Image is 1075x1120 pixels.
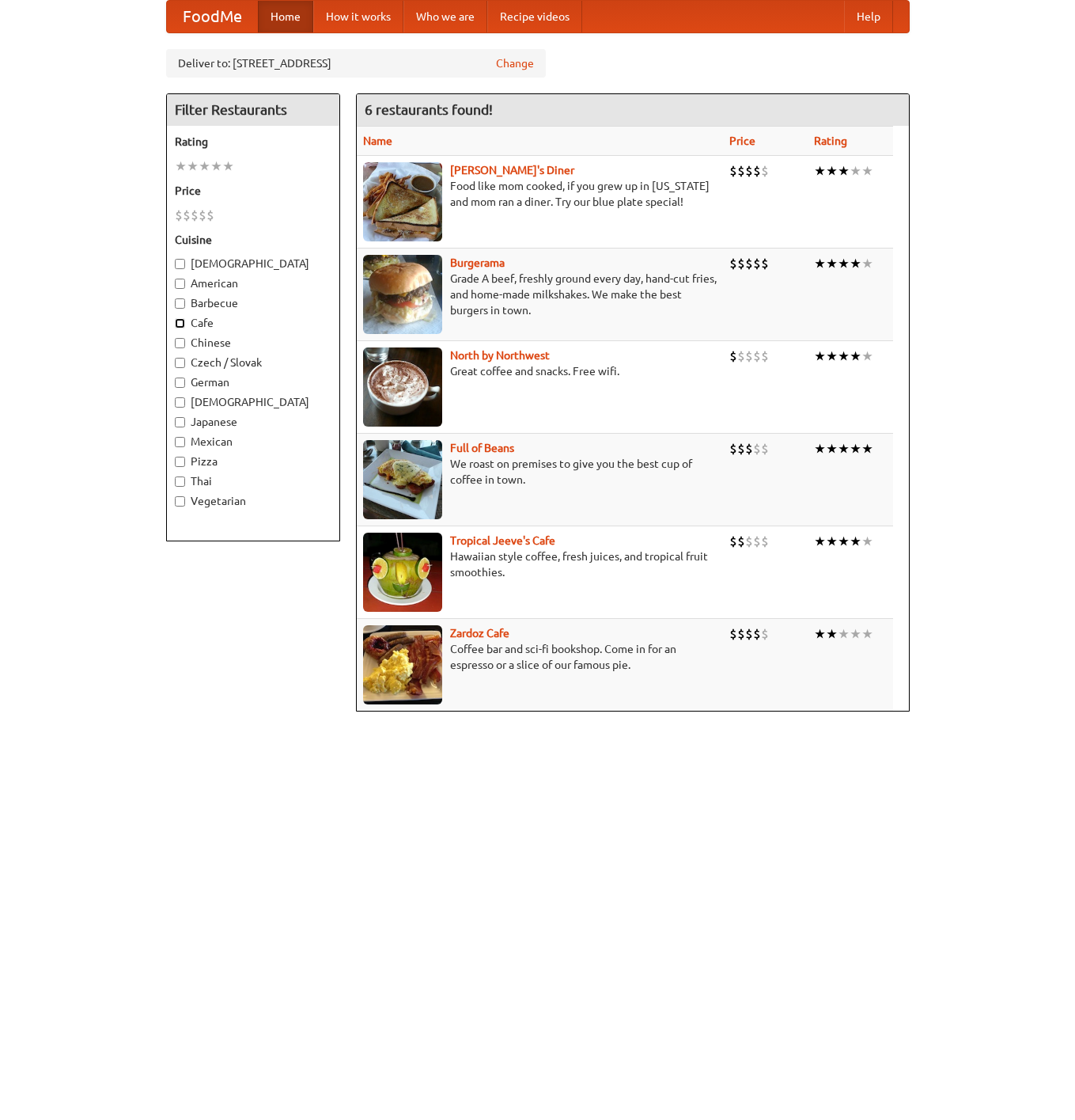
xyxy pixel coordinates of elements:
[826,162,838,180] li: ★
[450,534,555,547] a: Tropical Jeeve's Cafe
[737,440,745,457] li: $
[175,295,331,311] label: Barbecue
[175,358,185,368] input: Czech / Slovak
[861,347,873,365] li: ★
[814,625,826,643] li: ★
[814,135,847,147] a: Rating
[175,355,331,370] label: Czech / Slovak
[363,641,717,673] p: Coffee bar and sci-fi bookshop. Come in for an espresso or a slice of our famous pie.
[175,454,331,469] label: Pizza
[363,440,442,519] img: beans.jpg
[861,625,873,643] li: ★
[450,349,550,362] b: North by Northwest
[826,255,838,272] li: ★
[753,625,761,643] li: $
[737,255,745,272] li: $
[175,414,331,430] label: Japanese
[175,434,331,450] label: Mexican
[363,162,442,241] img: sallys.jpg
[175,298,185,309] input: Barbecue
[838,347,850,365] li: ★
[363,271,717,318] p: Grade A beef, freshly ground every day, hand-cut fries, and home-made milkshakes. We make the bes...
[826,347,838,365] li: ★
[175,335,331,351] label: Chinese
[363,135,392,147] a: Name
[761,533,769,550] li: $
[166,49,546,78] div: Deliver to: [STREET_ADDRESS]
[761,255,769,272] li: $
[826,625,838,643] li: ★
[167,94,339,126] h4: Filter Restaurants
[363,456,717,488] p: We roast on premises to give you the best cup of coffee in town.
[826,533,838,550] li: ★
[175,134,331,150] h5: Rating
[175,417,185,427] input: Japanese
[175,397,185,408] input: [DEMOGRAPHIC_DATA]
[363,363,717,379] p: Great coffee and snacks. Free wifi.
[175,232,331,248] h5: Cuisine
[365,102,493,117] ng-pluralize: 6 restaurants found!
[175,183,331,199] h5: Price
[487,1,582,32] a: Recipe videos
[838,440,850,457] li: ★
[175,473,331,489] label: Thai
[745,255,753,272] li: $
[175,279,185,289] input: American
[814,440,826,457] li: ★
[745,440,753,457] li: $
[753,347,761,365] li: $
[850,255,861,272] li: ★
[199,207,206,224] li: $
[175,378,185,388] input: German
[850,162,861,180] li: ★
[729,347,737,365] li: $
[313,1,403,32] a: How it works
[175,158,187,175] li: ★
[753,162,761,180] li: $
[729,162,737,180] li: $
[175,374,331,390] label: German
[737,625,745,643] li: $
[745,347,753,365] li: $
[761,347,769,365] li: $
[363,625,442,704] img: zardoz.jpg
[745,533,753,550] li: $
[450,442,514,454] a: Full of Beans
[175,457,185,467] input: Pizza
[729,533,737,550] li: $
[737,347,745,365] li: $
[199,158,210,175] li: ★
[861,255,873,272] li: ★
[838,162,850,180] li: ★
[210,158,222,175] li: ★
[729,440,737,457] li: $
[761,440,769,457] li: $
[206,207,214,224] li: $
[167,1,258,32] a: FoodMe
[450,164,574,177] a: [PERSON_NAME]'s Diner
[844,1,893,32] a: Help
[222,158,234,175] li: ★
[753,255,761,272] li: $
[861,440,873,457] li: ★
[175,476,185,487] input: Thai
[258,1,313,32] a: Home
[761,625,769,643] li: $
[363,255,442,334] img: burgerama.jpg
[403,1,487,32] a: Who we are
[175,318,185,328] input: Cafe
[363,549,717,580] p: Hawaiian style coffee, fresh juices, and tropical fruit smoothies.
[175,493,331,509] label: Vegetarian
[363,178,717,210] p: Food like mom cooked, if you grew up in [US_STATE] and mom ran a diner. Try our blue plate special!
[450,627,509,640] a: Zardoz Cafe
[175,496,185,507] input: Vegetarian
[729,135,755,147] a: Price
[175,315,331,331] label: Cafe
[814,162,826,180] li: ★
[175,259,185,269] input: [DEMOGRAPHIC_DATA]
[729,255,737,272] li: $
[850,533,861,550] li: ★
